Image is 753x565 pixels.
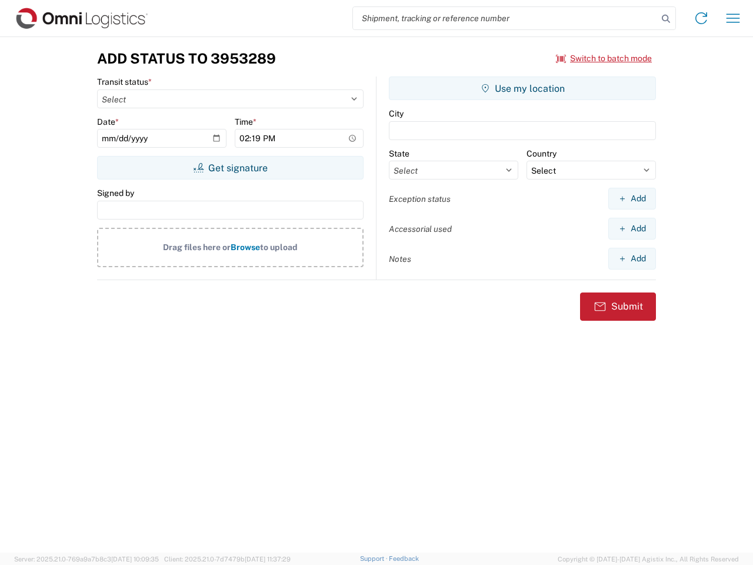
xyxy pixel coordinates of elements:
[389,224,452,234] label: Accessorial used
[14,556,159,563] span: Server: 2025.21.0-769a9a7b8c3
[527,148,557,159] label: Country
[580,293,656,321] button: Submit
[231,242,260,252] span: Browse
[97,77,152,87] label: Transit status
[389,77,656,100] button: Use my location
[608,218,656,240] button: Add
[353,7,658,29] input: Shipment, tracking or reference number
[556,49,652,68] button: Switch to batch mode
[260,242,298,252] span: to upload
[389,194,451,204] label: Exception status
[245,556,291,563] span: [DATE] 11:37:29
[97,156,364,180] button: Get signature
[97,188,134,198] label: Signed by
[97,50,276,67] h3: Add Status to 3953289
[608,248,656,270] button: Add
[389,555,419,562] a: Feedback
[608,188,656,210] button: Add
[389,148,409,159] label: State
[235,117,256,127] label: Time
[163,242,231,252] span: Drag files here or
[111,556,159,563] span: [DATE] 10:09:35
[558,554,739,564] span: Copyright © [DATE]-[DATE] Agistix Inc., All Rights Reserved
[164,556,291,563] span: Client: 2025.21.0-7d7479b
[97,117,119,127] label: Date
[389,254,411,264] label: Notes
[360,555,389,562] a: Support
[389,108,404,119] label: City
